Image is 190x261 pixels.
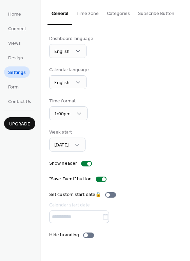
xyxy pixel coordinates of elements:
[49,176,92,183] div: "Save Event" button
[8,55,23,62] span: Design
[54,109,71,119] span: 1:00pm
[4,52,27,63] a: Design
[4,66,30,78] a: Settings
[8,25,26,33] span: Connect
[4,23,30,34] a: Connect
[4,81,23,92] a: Form
[49,66,89,74] div: Calendar language
[54,141,69,150] span: [DATE]
[8,69,26,76] span: Settings
[49,35,93,42] div: Dashboard language
[8,98,31,105] span: Contact Us
[54,78,70,87] span: English
[4,8,25,19] a: Home
[9,121,30,128] span: Upgrade
[8,84,19,91] span: Form
[49,232,79,239] div: Hide branding
[4,96,35,107] a: Contact Us
[54,47,70,56] span: English
[49,98,86,105] div: Time format
[4,117,35,130] button: Upgrade
[8,11,21,18] span: Home
[49,129,84,136] div: Week start
[4,37,25,48] a: Views
[8,40,21,47] span: Views
[49,160,77,167] div: Show header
